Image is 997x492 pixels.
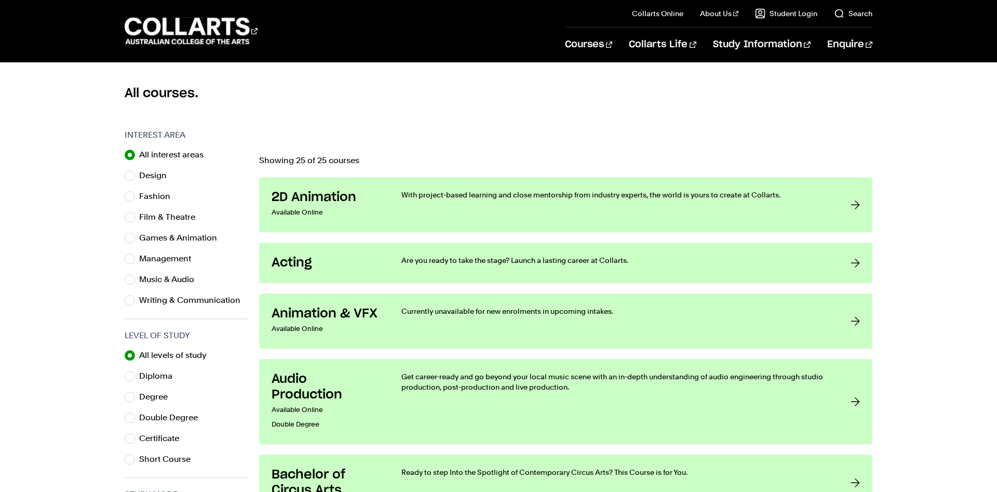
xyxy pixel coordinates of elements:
[834,8,872,19] a: Search
[272,417,381,432] p: Double Degree
[259,294,872,349] a: Animation & VFX Available Online Currently unavailable for new enrolments in upcoming intakes.
[139,452,199,467] label: Short Course
[272,371,381,403] h3: Audio Production
[139,272,203,287] label: Music & Audio
[139,148,212,162] label: All interest areas
[259,177,872,232] a: 2D Animation Available Online With project-based learning and close mentorship from industry expe...
[272,255,381,271] h3: Acting
[713,28,811,62] a: Study Information
[139,390,176,404] label: Degree
[272,306,381,322] h3: Animation & VFX
[827,28,872,62] a: Enquire
[755,8,817,19] a: Student Login
[139,210,204,224] label: Film & Theatre
[272,322,381,336] p: Available Online
[272,190,381,205] h3: 2D Animation
[629,28,696,62] a: Collarts Life
[139,231,225,245] label: Games & Animation
[272,205,381,220] p: Available Online
[139,168,175,183] label: Design
[139,369,181,383] label: Diploma
[565,28,612,62] a: Courses
[125,16,258,46] div: Go to homepage
[700,8,738,19] a: About Us
[125,129,249,141] h3: Interest Area
[272,403,381,417] p: Available Online
[259,156,872,165] p: Showing 25 of 25 courses
[401,255,830,265] p: Are you ready to take the stage? Launch a lasting career at Collarts.
[401,371,830,392] p: Get career-ready and go beyond your local music scene with an in-depth understanding of audio eng...
[139,410,206,425] label: Double Degree
[139,348,215,363] label: All levels of study
[401,467,830,477] p: Ready to step Into the Spotlight of Contemporary Circus Arts? This Course is for You.
[139,189,179,204] label: Fashion
[125,329,249,342] h3: Level of Study
[139,431,187,446] label: Certificate
[259,359,872,444] a: Audio Production Available OnlineDouble Degree Get career-ready and go beyond your local music sc...
[401,190,830,200] p: With project-based learning and close mentorship from industry experts, the world is yours to cre...
[139,251,199,266] label: Management
[139,293,249,308] label: Writing & Communication
[259,243,872,283] a: Acting Are you ready to take the stage? Launch a lasting career at Collarts.
[125,85,872,102] h2: All courses.
[401,306,830,316] p: Currently unavailable for new enrolments in upcoming intakes.
[632,8,683,19] a: Collarts Online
